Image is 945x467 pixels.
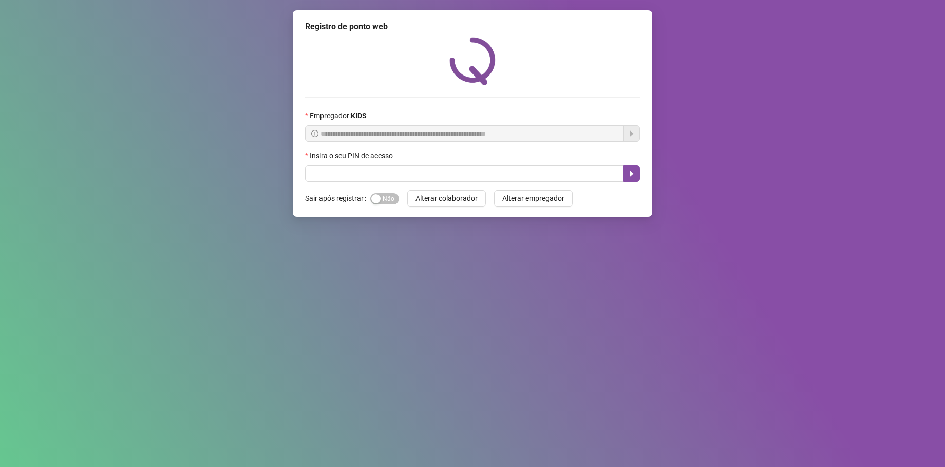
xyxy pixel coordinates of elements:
[415,193,478,204] span: Alterar colaborador
[310,110,367,121] span: Empregador :
[351,111,367,120] strong: KIDS
[449,37,496,85] img: QRPoint
[628,170,636,178] span: caret-right
[407,190,486,207] button: Alterar colaborador
[311,130,318,137] span: info-circle
[305,150,400,161] label: Insira o seu PIN de acesso
[305,190,370,207] label: Sair após registrar
[494,190,573,207] button: Alterar empregador
[502,193,564,204] span: Alterar empregador
[305,21,640,33] div: Registro de ponto web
